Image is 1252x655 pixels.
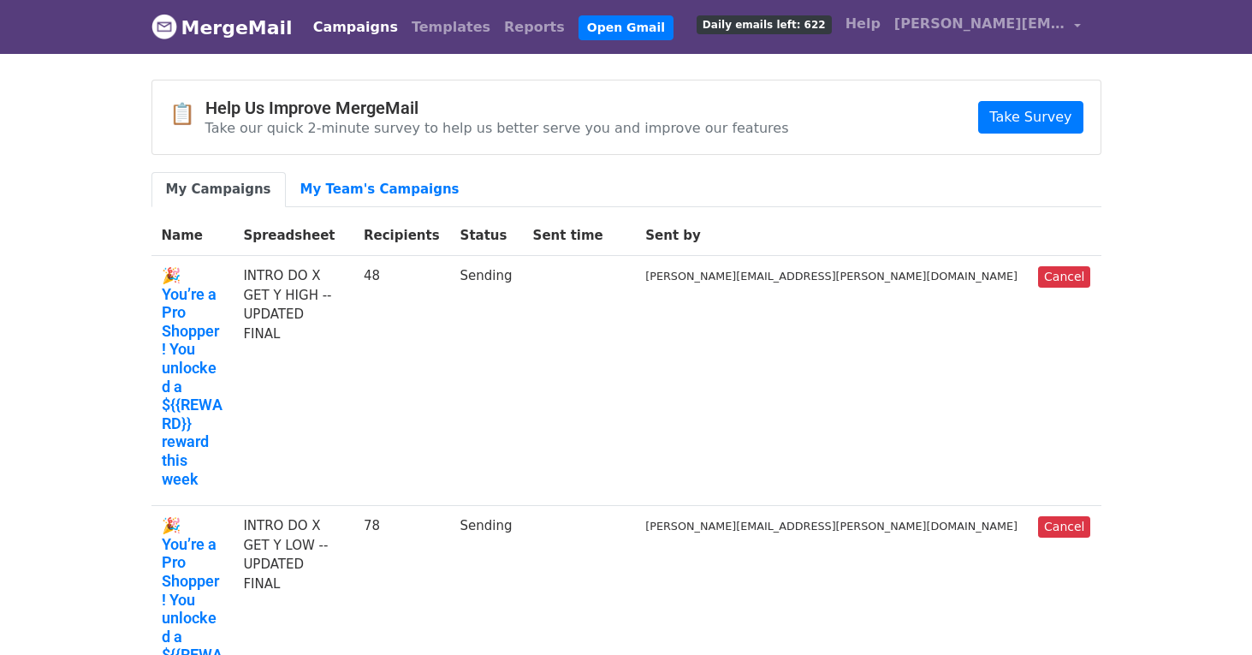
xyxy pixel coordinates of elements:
a: Daily emails left: 622 [690,7,839,41]
a: Reports [497,10,572,45]
th: Spreadsheet [233,216,353,256]
th: Name [151,216,234,256]
span: Daily emails left: 622 [697,15,832,34]
a: My Team's Campaigns [286,172,474,207]
small: [PERSON_NAME][EMAIL_ADDRESS][PERSON_NAME][DOMAIN_NAME] [645,270,1018,283]
p: Take our quick 2-minute survey to help us better serve you and improve our features [205,119,789,137]
small: [PERSON_NAME][EMAIL_ADDRESS][PERSON_NAME][DOMAIN_NAME] [645,520,1018,533]
a: 🎉 You’re a Pro Shopper! You unlocked a ${{REWARD}} reward this week [162,266,223,488]
a: Help [839,7,887,41]
a: Campaigns [306,10,405,45]
a: [PERSON_NAME][EMAIL_ADDRESS][PERSON_NAME][DOMAIN_NAME] [887,7,1088,47]
td: Sending [450,256,523,506]
th: Sent time [523,216,636,256]
span: 📋 [169,102,205,127]
a: My Campaigns [151,172,286,207]
a: Take Survey [978,101,1083,134]
th: Sent by [635,216,1028,256]
th: Status [450,216,523,256]
a: Cancel [1038,266,1090,288]
a: Cancel [1038,516,1090,538]
th: Recipients [353,216,450,256]
a: MergeMail [151,9,293,45]
a: Open Gmail [579,15,673,40]
h4: Help Us Improve MergeMail [205,98,789,118]
td: 48 [353,256,450,506]
span: [PERSON_NAME][EMAIL_ADDRESS][PERSON_NAME][DOMAIN_NAME] [894,14,1065,34]
img: MergeMail logo [151,14,177,39]
td: INTRO DO X GET Y HIGH -- UPDATED FINAL [233,256,353,506]
a: Templates [405,10,497,45]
